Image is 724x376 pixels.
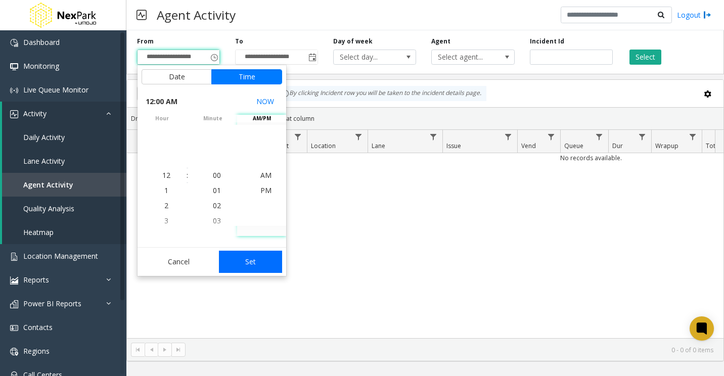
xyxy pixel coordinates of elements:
[208,50,219,64] span: Toggle popup
[636,130,649,144] a: Dur Filter Menu
[10,253,18,261] img: 'icon'
[432,50,497,64] span: Select agent...
[446,142,461,150] span: Issue
[142,69,212,84] button: Date tab
[677,10,711,20] a: Logout
[306,50,318,64] span: Toggle popup
[427,130,440,144] a: Lane Filter Menu
[2,125,126,149] a: Daily Activity
[629,50,661,65] button: Select
[187,170,188,180] div: :
[23,109,47,118] span: Activity
[311,142,336,150] span: Location
[655,142,678,150] span: Wrapup
[192,346,713,354] kendo-pager-info: 0 - 0 of 0 items
[10,110,18,118] img: 'icon'
[213,201,221,210] span: 02
[521,142,536,150] span: Vend
[10,348,18,356] img: 'icon'
[152,3,241,27] h3: Agent Activity
[137,37,154,46] label: From
[127,130,723,338] div: Data table
[188,115,237,122] span: minute
[10,300,18,308] img: 'icon'
[138,115,187,122] span: hour
[213,185,221,195] span: 01
[164,216,168,225] span: 3
[237,115,286,122] span: AM/PM
[2,173,126,197] a: Agent Activity
[23,275,49,285] span: Reports
[23,204,74,213] span: Quality Analysis
[502,130,515,144] a: Issue Filter Menu
[23,180,73,190] span: Agent Activity
[137,3,147,27] img: pageIcon
[260,170,271,180] span: AM
[703,10,711,20] img: logout
[142,251,216,273] button: Cancel
[10,276,18,285] img: 'icon'
[235,37,243,46] label: To
[431,37,450,46] label: Agent
[2,197,126,220] a: Quality Analysis
[593,130,606,144] a: Queue Filter Menu
[10,324,18,332] img: 'icon'
[276,86,486,101] div: By clicking Incident row you will be taken to the incident details page.
[213,170,221,180] span: 00
[23,85,88,95] span: Live Queue Monitor
[252,92,278,111] button: Select now
[2,102,126,125] a: Activity
[23,132,65,142] span: Daily Activity
[291,130,305,144] a: Lot Filter Menu
[164,185,168,195] span: 1
[127,110,723,127] div: Drag a column header and drop it here to group by that column
[10,63,18,71] img: 'icon'
[372,142,385,150] span: Lane
[10,39,18,47] img: 'icon'
[2,149,126,173] a: Lane Activity
[686,130,700,144] a: Wrapup Filter Menu
[162,170,170,180] span: 12
[23,227,54,237] span: Heatmap
[530,37,564,46] label: Incident Id
[10,86,18,95] img: 'icon'
[352,130,366,144] a: Location Filter Menu
[612,142,623,150] span: Dur
[23,156,65,166] span: Lane Activity
[23,37,60,47] span: Dashboard
[146,95,177,109] span: 12:00 AM
[23,61,59,71] span: Monitoring
[706,142,720,150] span: Total
[260,185,271,195] span: PM
[23,299,81,308] span: Power BI Reports
[545,130,558,144] a: Vend Filter Menu
[333,37,373,46] label: Day of week
[23,346,50,356] span: Regions
[23,322,53,332] span: Contacts
[213,216,221,225] span: 03
[23,251,98,261] span: Location Management
[164,201,168,210] span: 2
[219,251,283,273] button: Set
[2,220,126,244] a: Heatmap
[211,69,282,84] button: Time tab
[334,50,399,64] span: Select day...
[564,142,583,150] span: Queue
